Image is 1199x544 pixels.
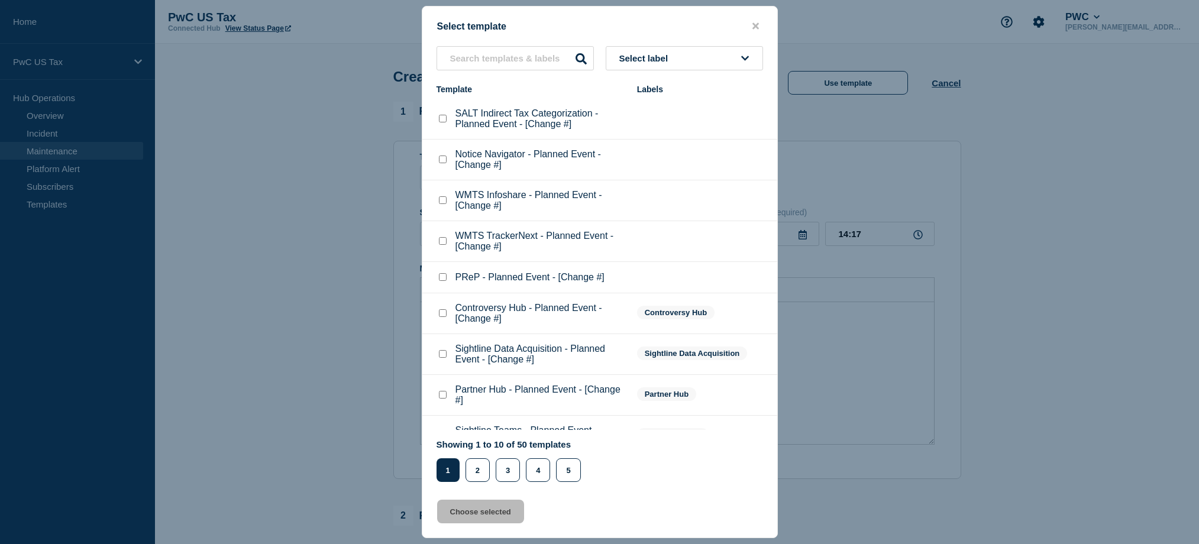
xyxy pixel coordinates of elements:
input: WMTS Infoshare - Planned Event - [Change #] checkbox [439,196,447,204]
p: PReP - Planned Event - [Change #] [455,272,605,283]
p: WMTS TrackerNext - Planned Event - [Change #] [455,231,625,252]
button: 2 [466,458,490,482]
p: Showing 1 to 10 of 50 templates [437,439,587,449]
div: Template [437,85,625,94]
p: Partner Hub - Planned Event - [Change #] [455,384,625,406]
input: Notice Navigator - Planned Event - [Change #] checkbox [439,156,447,163]
button: 1 [437,458,460,482]
p: Sightline Teams - Planned Event - [Change #] [455,425,625,446]
input: Controversy Hub - Planned Event - [Change #] checkbox [439,309,447,317]
button: Choose selected [437,500,524,523]
input: Sightline Data Acquisition - Planned Event - [Change #] checkbox [439,350,447,358]
span: Controversy Hub [637,306,715,319]
input: SALT Indirect Tax Categorization - Planned Event - [Change #] checkbox [439,115,447,122]
span: Partner Hub [637,387,696,401]
p: Controversy Hub - Planned Event - [Change #] [455,303,625,324]
p: Notice Navigator - Planned Event - [Change #] [455,149,625,170]
input: WMTS TrackerNext - Planned Event - [Change #] checkbox [439,237,447,245]
p: SALT Indirect Tax Categorization - Planned Event - [Change #] [455,108,625,129]
button: Select label [606,46,763,70]
button: 3 [496,458,520,482]
button: close button [749,21,762,32]
input: Search templates & labels [437,46,594,70]
p: Sightline Data Acquisition - Planned Event - [Change #] [455,344,625,365]
div: Labels [637,85,763,94]
span: Sightline Data Acquisition [637,347,748,360]
span: Select label [619,53,673,63]
input: Partner Hub - Planned Event - [Change #] checkbox [439,391,447,399]
div: Select template [422,21,777,32]
button: 5 [556,458,580,482]
span: SightlineTeams [637,428,709,442]
input: PReP - Planned Event - [Change #] checkbox [439,273,447,281]
button: 4 [526,458,550,482]
p: WMTS Infoshare - Planned Event - [Change #] [455,190,625,211]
